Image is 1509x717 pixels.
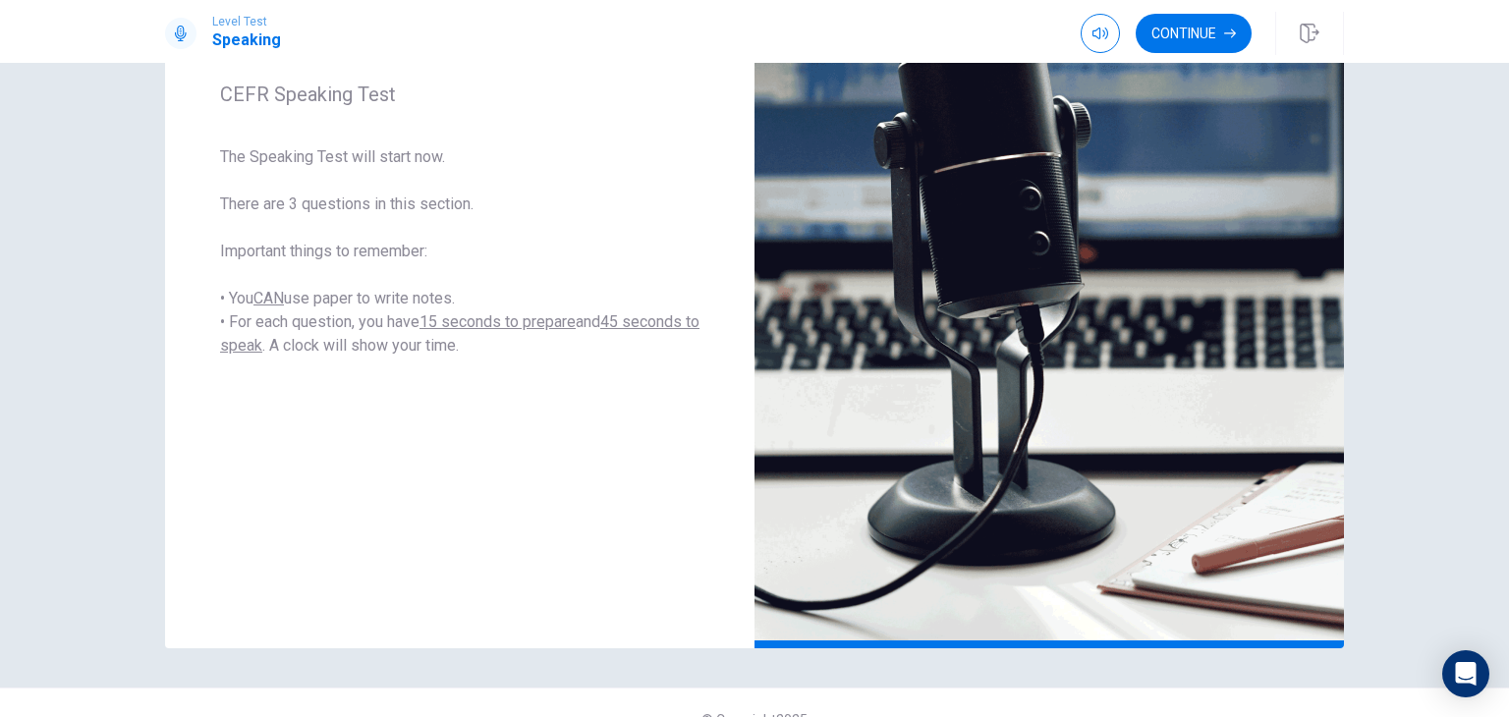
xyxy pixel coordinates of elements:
div: Open Intercom Messenger [1442,650,1489,697]
span: CEFR Speaking Test [220,83,699,106]
h1: Speaking [212,28,281,52]
u: 15 seconds to prepare [419,312,576,331]
button: Continue [1136,14,1252,53]
span: Level Test [212,15,281,28]
span: The Speaking Test will start now. There are 3 questions in this section. Important things to reme... [220,145,699,358]
u: CAN [253,289,284,307]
